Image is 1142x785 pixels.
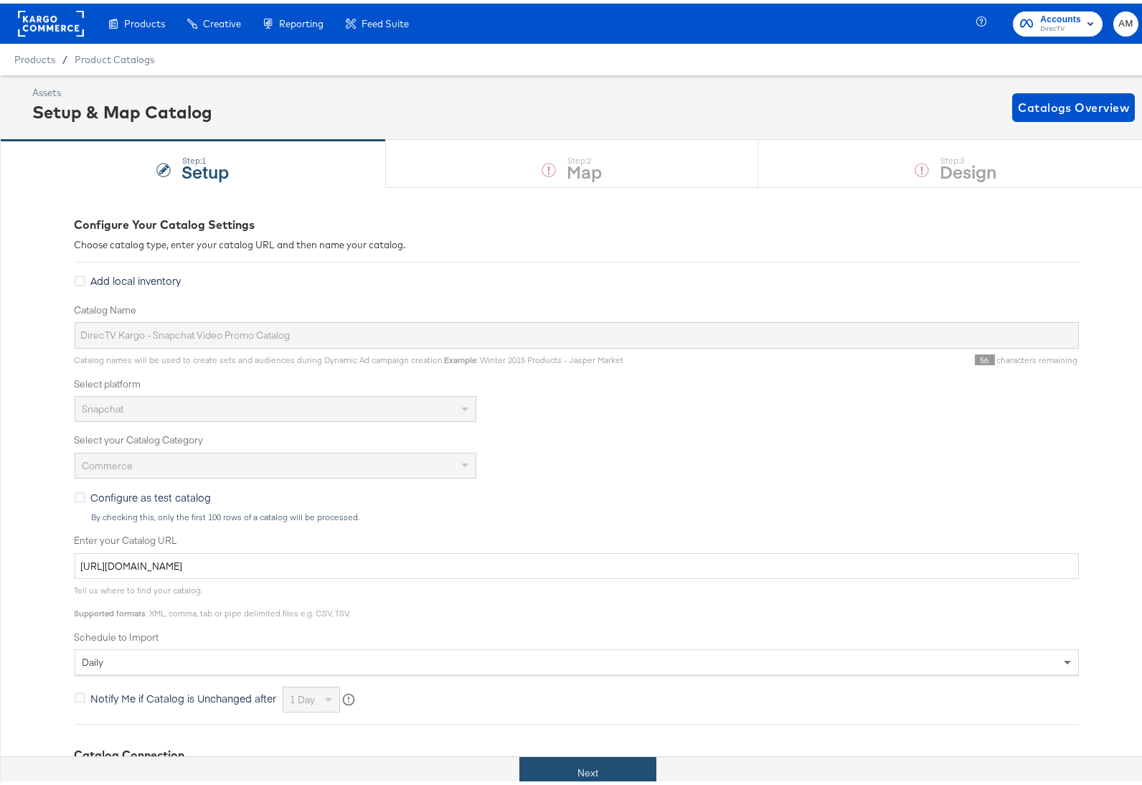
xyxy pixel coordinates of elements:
strong: Supported formats [75,604,146,615]
input: Enter Catalog URL, e.g. http://www.example.com/products.xml [75,550,1079,576]
input: Name your catalog e.g. My Dynamic Product Catalog [75,319,1079,345]
span: Products [14,50,55,62]
button: AM [1113,8,1138,33]
span: 1 day [291,690,316,702]
span: Configure as test catalog [91,486,212,501]
span: AM [1119,12,1133,29]
label: Select platform [75,374,1079,387]
span: Tell us where to find your catalog. : XML, comma, tab or pipe delimited files e.g. CSV, TSV. [75,581,351,615]
label: Schedule to Import [75,627,1079,641]
strong: Example [445,351,477,362]
label: Enter your Catalog URL [75,530,1079,544]
span: Snapchat [82,399,124,412]
span: Creative [203,14,241,26]
div: Setup & Map Catalog [32,96,212,121]
div: Choose catalog type, enter your catalog URL and then name your catalog. [75,235,1079,248]
span: DirecTV [1040,20,1081,32]
span: Catalogs Overview [1018,94,1129,114]
span: Catalog names will be used to create sets and audiences during Dynamic Ad campaign creation. : Wi... [75,351,624,362]
div: Assets [32,83,212,96]
div: Configure Your Catalog Settings [75,213,1079,230]
span: / [55,50,75,62]
strong: Setup [181,156,229,179]
label: Catalog Name [75,300,1079,314]
a: Product Catalogs [75,50,154,62]
span: daily [82,652,104,665]
span: Reporting [279,14,324,26]
span: Add local inventory [91,270,181,284]
button: AccountsDirecTV [1013,8,1103,33]
div: characters remaining [624,351,1079,362]
span: Notify Me if Catalog is Unchanged after [91,687,277,702]
div: Step: 1 [181,152,229,162]
label: Select your Catalog Category [75,430,1079,443]
span: Accounts [1040,9,1081,24]
span: Products [124,14,165,26]
span: 56 [975,351,995,362]
button: Catalogs Overview [1012,90,1135,118]
span: Commerce [82,456,133,469]
div: By checking this, only the first 100 rows of a catalog will be processed. [91,509,1079,519]
span: Feed Suite [362,14,409,26]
